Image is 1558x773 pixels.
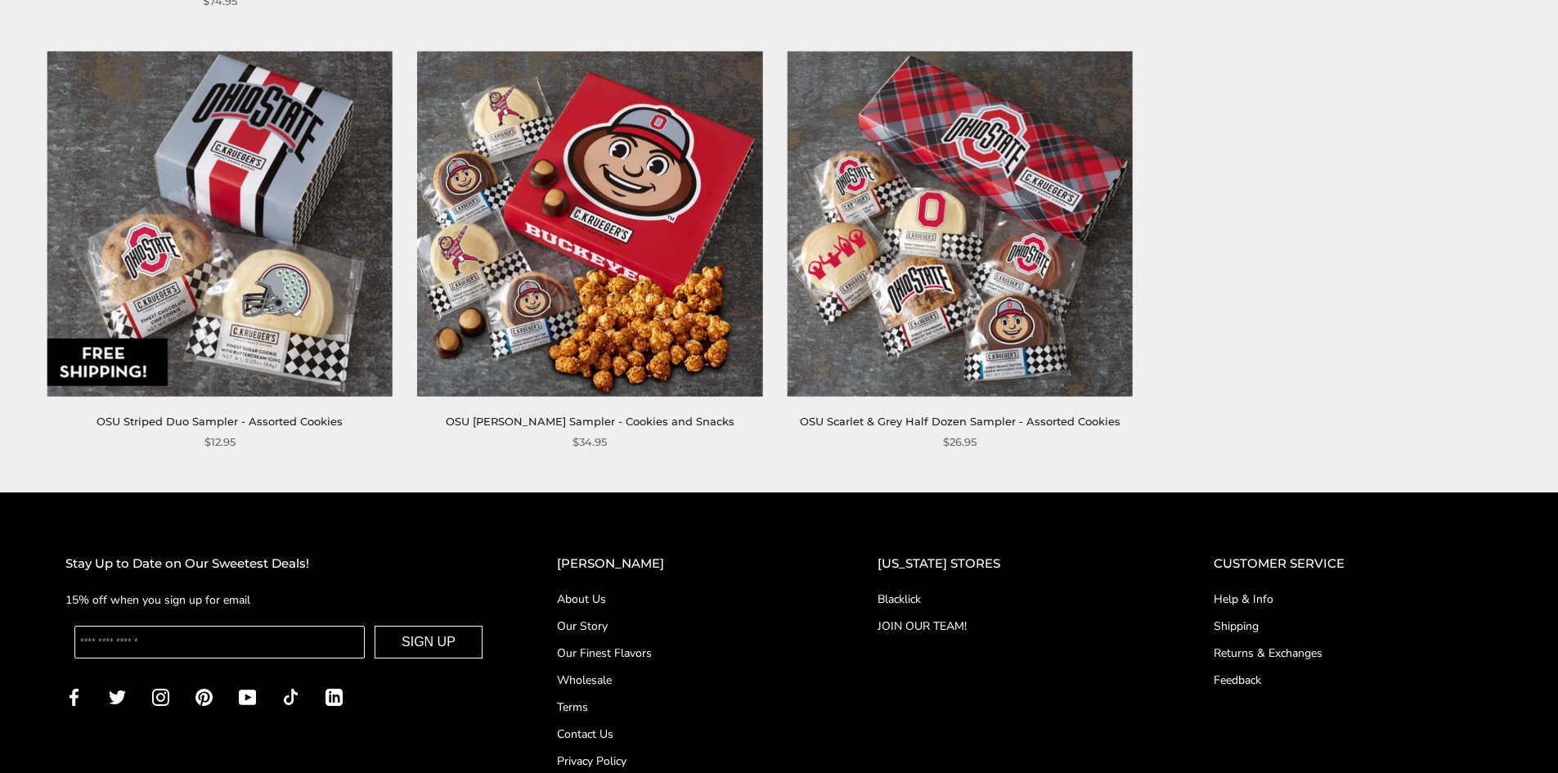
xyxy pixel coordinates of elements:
[557,753,812,770] a: Privacy Policy
[557,591,812,608] a: About Us
[152,687,169,706] a: Instagram
[375,626,483,658] button: SIGN UP
[97,415,343,428] a: OSU Striped Duo Sampler - Assorted Cookies
[1214,672,1493,689] a: Feedback
[557,554,812,574] h2: [PERSON_NAME]
[557,672,812,689] a: Wholesale
[1214,645,1493,662] a: Returns & Exchanges
[74,626,365,658] input: Enter your email
[878,554,1148,574] h2: [US_STATE] STORES
[65,591,492,609] p: 15% off when you sign up for email
[65,687,83,706] a: Facebook
[878,618,1148,635] a: JOIN OUR TEAM!
[195,687,213,706] a: Pinterest
[800,415,1120,428] a: OSU Scarlet & Grey Half Dozen Sampler - Assorted Cookies
[109,687,126,706] a: Twitter
[1214,591,1493,608] a: Help & Info
[557,645,812,662] a: Our Finest Flavors
[446,415,734,428] a: OSU [PERSON_NAME] Sampler - Cookies and Snacks
[943,434,977,451] span: $26.95
[572,434,607,451] span: $34.95
[65,554,492,574] h2: Stay Up to Date on Our Sweetest Deals!
[282,687,299,706] a: TikTok
[557,618,812,635] a: Our Story
[1214,554,1493,574] h2: CUSTOMER SERVICE
[557,699,812,716] a: Terms
[878,591,1148,608] a: Blacklick
[417,52,762,397] img: OSU Brutus Buckeye Sampler - Cookies and Snacks
[788,52,1133,397] img: OSU Scarlet & Grey Half Dozen Sampler - Assorted Cookies
[47,52,393,397] img: OSU Striped Duo Sampler - Assorted Cookies
[326,687,343,706] a: LinkedIn
[1214,618,1493,635] a: Shipping
[204,434,236,451] span: $12.95
[557,726,812,743] a: Contact Us
[239,687,256,706] a: YouTube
